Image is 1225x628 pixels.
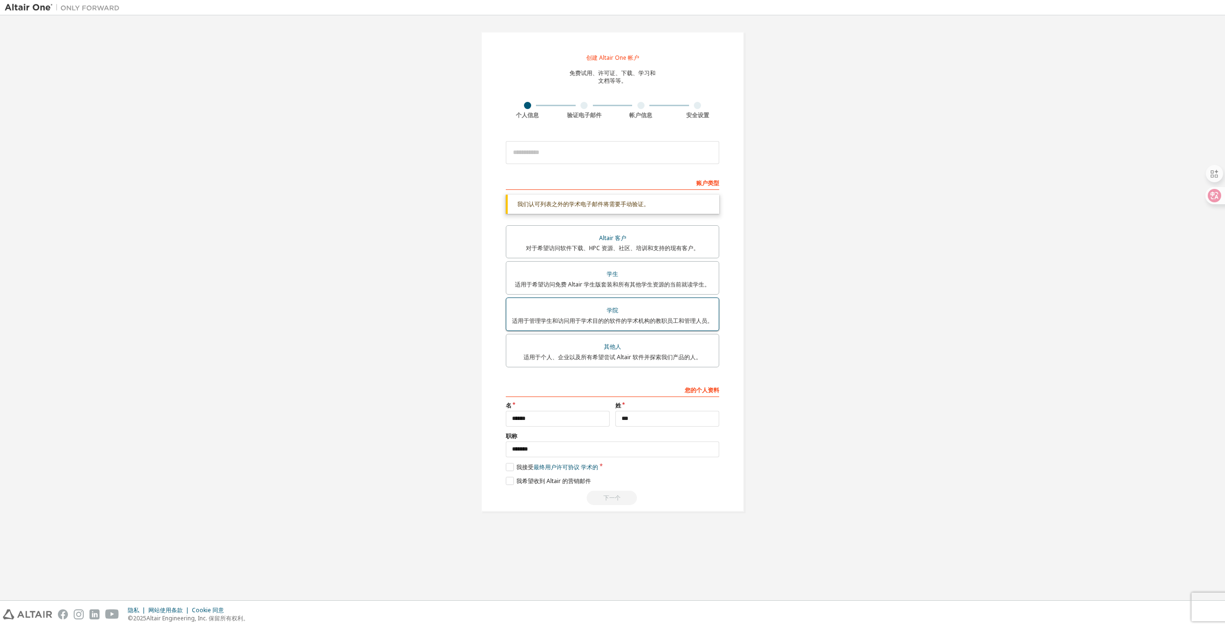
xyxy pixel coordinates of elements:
[629,111,652,119] font: 帐户信息
[105,609,119,619] img: youtube.svg
[516,477,591,485] font: 我希望收到 Altair 的营销邮件
[569,69,656,77] font: 免费试用、许可证、下载、学习和
[607,270,618,278] font: 学生
[58,609,68,619] img: facebook.svg
[515,280,710,288] font: 适用于希望访问免费 Altair 学生版套装和所有其他学生资源的当前就读学生。
[598,77,627,85] font: 文档等等。
[5,3,124,12] img: 牵牛星一号
[506,491,719,505] div: Provide a valid email to continue
[523,353,702,361] font: 适用于个人、企业以及所有希望尝试 Altair 软件并探索我们产品的人。
[128,614,133,622] font: ©
[89,609,100,619] img: linkedin.svg
[604,342,621,351] font: 其他人
[133,614,146,622] font: 2025
[586,54,639,62] font: 创建 Altair One 帐户
[517,200,649,208] font: 我们认可列表之外的学术电子邮件将需要手动验证。
[567,111,601,119] font: 验证电子邮件
[146,614,249,622] font: Altair Engineering, Inc. 保留所有权利。
[128,606,139,614] font: 隐私
[534,463,579,471] font: 最终用户许可协议
[74,609,84,619] img: instagram.svg
[685,386,719,394] font: 您的个人资料
[3,609,52,619] img: altair_logo.svg
[516,111,539,119] font: 个人信息
[512,317,713,325] font: 适用于管理学生和访问用于学术目的的软件的学术机构的教职员工和管理人员。
[599,234,626,242] font: Altair 客户
[148,606,183,614] font: 网站使用条款
[615,401,621,409] font: 姓
[686,111,709,119] font: 安全设置
[581,463,598,471] font: 学术的
[526,244,699,252] font: 对于希望访问软件下载、HPC 资源、社区、培训和支持的现有客户。
[192,606,224,614] font: Cookie 同意
[516,463,534,471] font: 我接受
[506,401,512,409] font: 名
[696,179,719,187] font: 账户类型
[607,306,618,314] font: 学院
[506,432,517,440] font: 职称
